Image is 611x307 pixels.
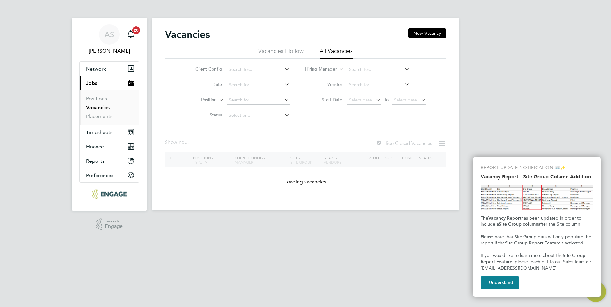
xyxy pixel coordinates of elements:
[185,139,189,146] span: ...
[258,47,304,59] li: Vacancies I follow
[79,24,139,55] a: Go to account details
[481,234,592,246] span: Please note that Site Group data will only populate the report if the
[227,111,290,120] input: Select one
[185,66,222,72] label: Client Config
[104,30,114,39] span: AS
[86,66,106,72] span: Network
[86,104,110,110] a: Vacancies
[185,81,222,87] label: Site
[227,96,290,105] input: Search for...
[408,28,446,38] button: New Vacancy
[79,189,139,199] a: Go to home page
[376,140,432,146] label: Hide Closed Vacancies
[86,113,112,119] a: Placements
[300,66,337,72] label: Hiring Manager
[347,65,410,74] input: Search for...
[349,97,372,103] span: Select date
[561,240,584,246] span: is activated.
[394,97,417,103] span: Select date
[86,80,97,86] span: Jobs
[481,215,583,227] span: has been updated in order to include a
[86,129,112,135] span: Timesheets
[86,158,104,164] span: Reports
[320,47,353,59] li: All Vacancies
[305,97,342,102] label: Start Date
[227,80,290,89] input: Search for...
[481,174,593,180] h2: Vacancy Report - Site Group Column Addition
[481,185,593,210] img: Site Group Column in Vacancy Report
[165,139,190,146] div: Showing
[105,218,123,224] span: Powered by
[185,112,222,118] label: Status
[481,259,592,271] span: , please reach out to our Sales team at: [EMAIL_ADDRESS][DOMAIN_NAME]
[227,65,290,74] input: Search for...
[473,157,601,297] div: Vacancy Report - Site Group Column Addition
[347,80,410,89] input: Search for...
[92,189,126,199] img: ncclondon-logo-retina.png
[305,81,342,87] label: Vendor
[382,95,391,104] span: To
[79,47,139,55] span: Anne-Marie Sapalska
[86,172,113,178] span: Preferences
[86,144,104,150] span: Finance
[481,276,519,289] button: I Understand
[481,215,488,221] span: The
[86,95,107,101] a: Positions
[488,215,521,221] strong: Vacancy Report
[499,221,538,227] strong: Site Group column
[505,240,561,246] strong: Site Group Report Feature
[180,97,217,103] label: Position
[72,18,147,211] nav: Main navigation
[132,26,140,34] span: 20
[481,253,563,258] span: If you would like to learn more about the
[481,253,587,265] strong: Site Group Report Feature
[165,28,210,41] h2: Vacancies
[538,221,582,227] span: after the Site column.
[105,224,123,229] span: Engage
[481,165,593,171] p: REPORT UPDATE NOTIFICATION 📖✨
